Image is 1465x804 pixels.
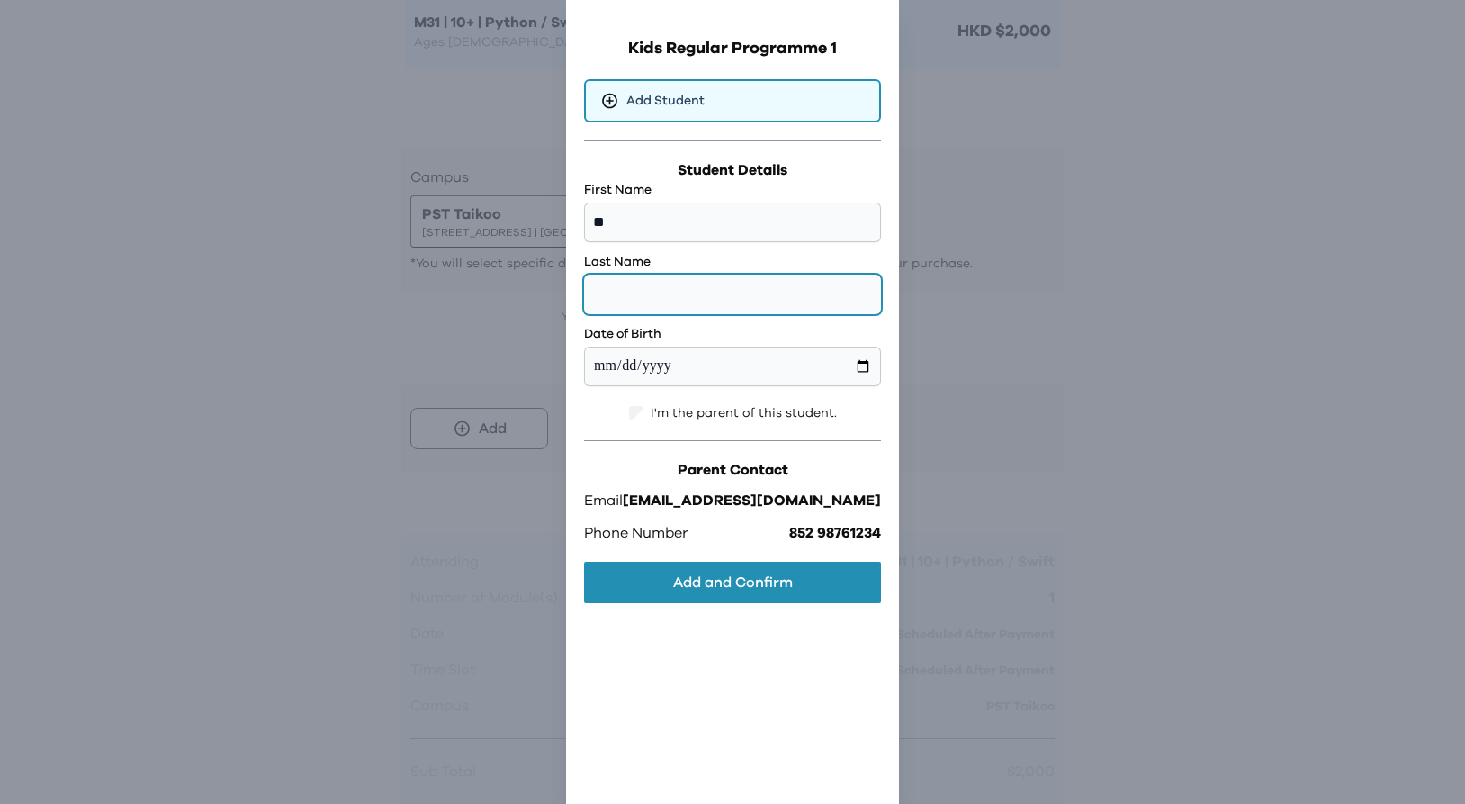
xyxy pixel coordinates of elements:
[584,325,881,343] label: Date of Birth
[584,459,881,481] h3: Parent Contact
[789,522,881,544] span: 852 98761234
[584,490,623,511] span: Email
[584,522,688,544] span: Phone Number
[626,92,705,110] span: Add Student
[584,159,881,181] h3: Student Details
[584,36,881,61] h2: Kids Regular Programme 1
[584,562,881,603] button: Add and Confirm
[629,406,643,420] input: I'm the parent of this student.
[623,490,881,511] span: [EMAIL_ADDRESS][DOMAIN_NAME]
[584,79,881,122] div: Add Student
[584,253,881,271] label: Last Name
[584,181,881,199] label: First Name
[651,404,837,422] span: I'm the parent of this student.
